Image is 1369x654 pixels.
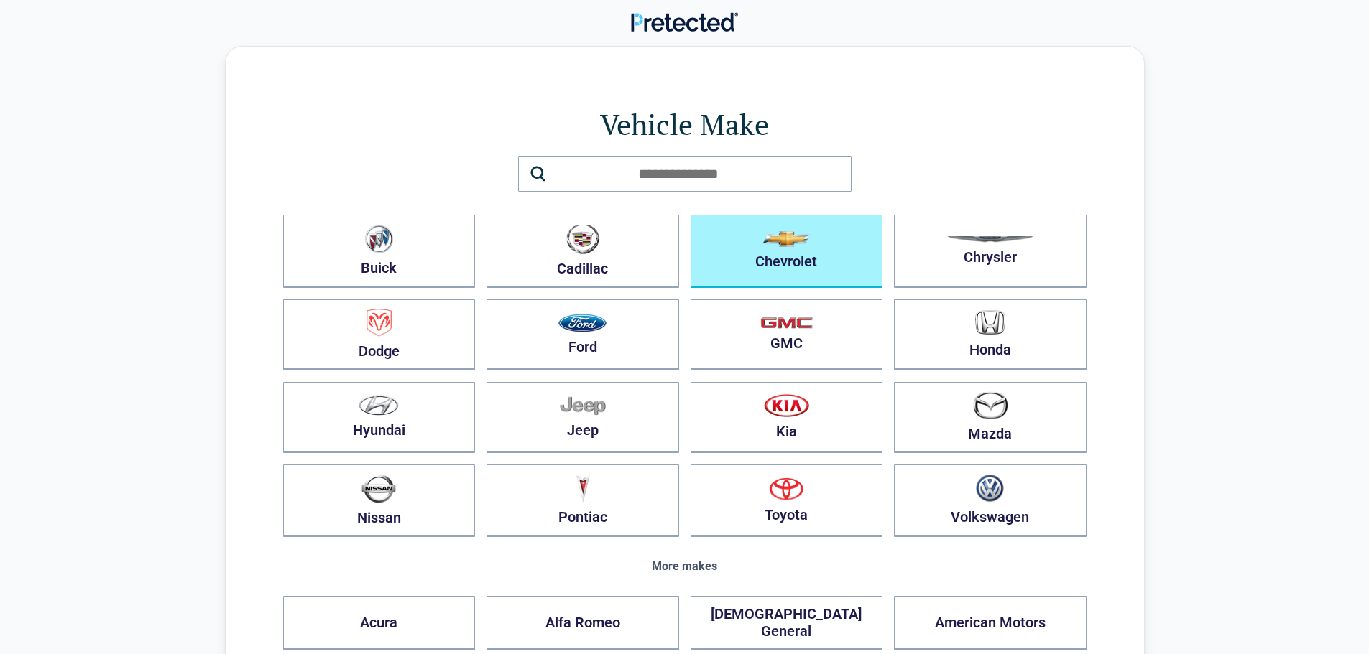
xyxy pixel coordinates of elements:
[283,560,1087,573] div: More makes
[487,382,679,453] button: Jeep
[894,299,1087,370] button: Honda
[691,382,883,453] button: Kia
[487,215,679,288] button: Cadillac
[283,299,476,370] button: Dodge
[691,299,883,370] button: GMC
[894,215,1087,288] button: Chrysler
[283,464,476,537] button: Nissan
[894,464,1087,537] button: Volkswagen
[283,596,476,650] button: Acura
[487,596,679,650] button: Alfa Romeo
[691,464,883,537] button: Toyota
[283,382,476,453] button: Hyundai
[283,104,1087,144] h1: Vehicle Make
[691,596,883,650] button: [DEMOGRAPHIC_DATA] General
[894,382,1087,453] button: Mazda
[487,464,679,537] button: Pontiac
[487,299,679,370] button: Ford
[691,215,883,288] button: Chevrolet
[283,215,476,288] button: Buick
[894,596,1087,650] button: American Motors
